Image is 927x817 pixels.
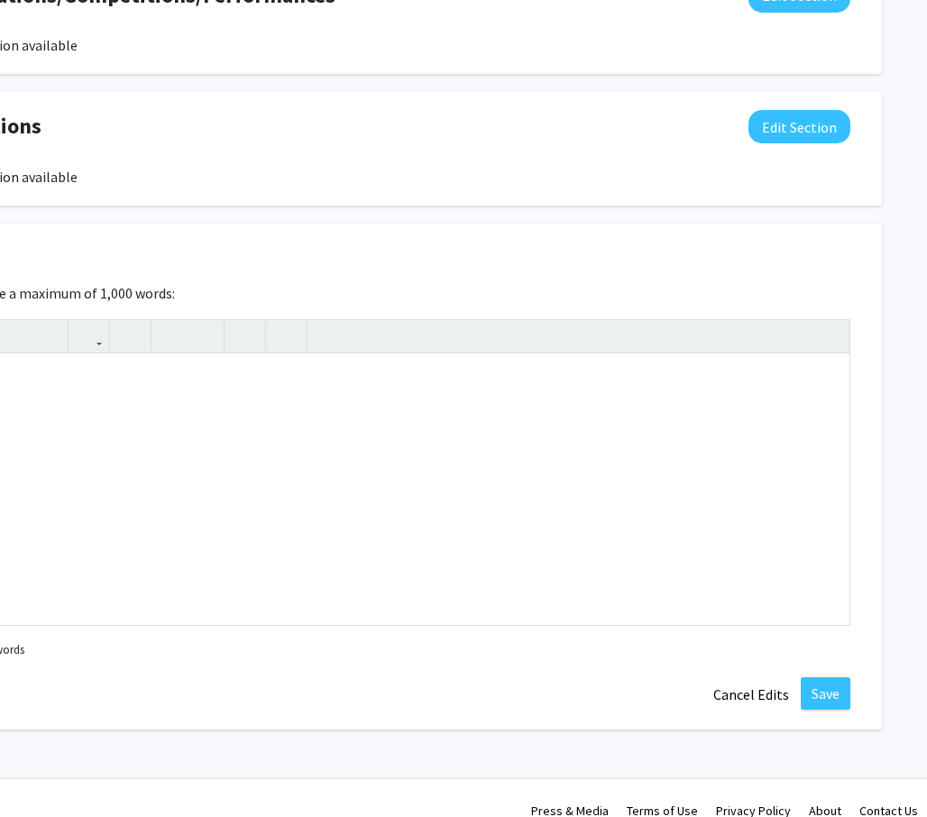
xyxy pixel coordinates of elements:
button: Edit Publications [748,110,850,143]
iframe: Chat [14,736,77,803]
button: Insert horizontal rule [271,320,302,352]
button: Ordered list [188,320,219,352]
button: Subscript [32,320,63,352]
button: Remove format [229,320,261,352]
button: Insert Image [115,320,146,352]
button: Cancel Edits [702,677,801,711]
button: Fullscreen [813,320,845,352]
button: Unordered list [156,320,188,352]
button: Link [73,320,105,352]
button: Save [801,677,850,710]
